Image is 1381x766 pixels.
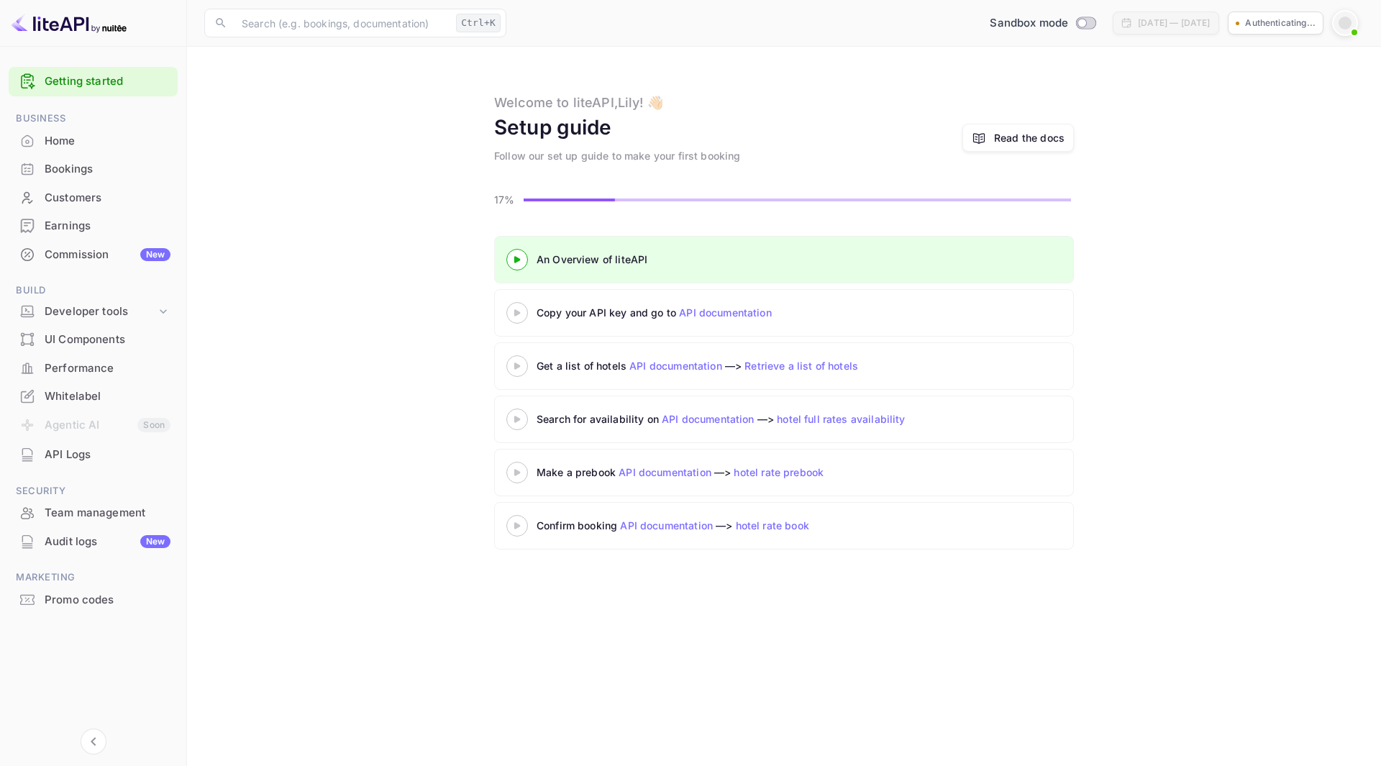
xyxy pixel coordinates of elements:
[45,534,170,550] div: Audit logs
[9,184,178,212] div: Customers
[984,15,1101,32] div: Switch to Production mode
[9,528,178,555] a: Audit logsNew
[537,518,896,533] div: Confirm booking —>
[494,192,519,207] p: 17%
[81,729,106,754] button: Collapse navigation
[537,411,1040,427] div: Search for availability on —>
[9,483,178,499] span: Security
[494,112,612,142] div: Setup guide
[9,283,178,298] span: Build
[45,133,170,150] div: Home
[9,326,178,354] div: UI Components
[45,218,170,234] div: Earnings
[777,413,905,425] a: hotel full rates availability
[45,161,170,178] div: Bookings
[9,111,178,127] span: Business
[9,355,178,381] a: Performance
[9,441,178,469] div: API Logs
[45,332,170,348] div: UI Components
[45,304,156,320] div: Developer tools
[1138,17,1210,29] div: [DATE] — [DATE]
[9,299,178,324] div: Developer tools
[537,358,896,373] div: Get a list of hotels —>
[9,570,178,585] span: Marketing
[140,248,170,261] div: New
[45,592,170,608] div: Promo codes
[45,505,170,521] div: Team management
[456,14,501,32] div: Ctrl+K
[9,67,178,96] div: Getting started
[620,519,713,532] a: API documentation
[734,466,824,478] a: hotel rate prebook
[45,247,170,263] div: Commission
[9,212,178,239] a: Earnings
[494,93,663,112] div: Welcome to liteAPI, Lily ! 👋🏻
[679,306,772,319] a: API documentation
[9,326,178,352] a: UI Components
[9,355,178,383] div: Performance
[1245,17,1316,29] p: Authenticating...
[744,360,858,372] a: Retrieve a list of hotels
[9,241,178,268] a: CommissionNew
[45,360,170,377] div: Performance
[9,586,178,614] div: Promo codes
[9,499,178,526] a: Team management
[9,127,178,154] a: Home
[9,212,178,240] div: Earnings
[45,388,170,405] div: Whitelabel
[619,466,711,478] a: API documentation
[9,383,178,411] div: Whitelabel
[629,360,722,372] a: API documentation
[233,9,450,37] input: Search (e.g. bookings, documentation)
[45,73,170,90] a: Getting started
[9,241,178,269] div: CommissionNew
[537,252,896,267] div: An Overview of liteAPI
[140,535,170,548] div: New
[662,413,755,425] a: API documentation
[12,12,127,35] img: LiteAPI logo
[9,383,178,409] a: Whitelabel
[494,148,741,163] div: Follow our set up guide to make your first booking
[9,184,178,211] a: Customers
[990,15,1068,32] span: Sandbox mode
[9,499,178,527] div: Team management
[537,305,896,320] div: Copy your API key and go to
[994,130,1065,145] a: Read the docs
[9,586,178,613] a: Promo codes
[9,528,178,556] div: Audit logsNew
[9,155,178,183] div: Bookings
[736,519,809,532] a: hotel rate book
[45,447,170,463] div: API Logs
[9,441,178,468] a: API Logs
[537,465,896,480] div: Make a prebook —>
[962,124,1074,152] a: Read the docs
[9,127,178,155] div: Home
[9,155,178,182] a: Bookings
[45,190,170,206] div: Customers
